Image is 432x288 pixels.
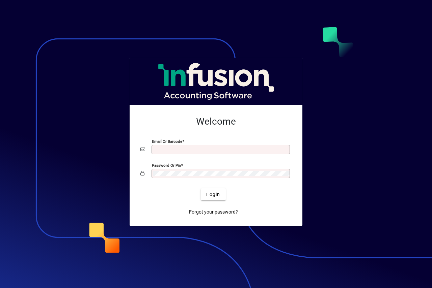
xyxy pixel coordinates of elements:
[152,163,181,168] mat-label: Password or Pin
[186,206,241,218] a: Forgot your password?
[189,209,238,216] span: Forgot your password?
[206,191,220,198] span: Login
[140,116,292,127] h2: Welcome
[201,188,225,200] button: Login
[152,139,182,144] mat-label: Email or Barcode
